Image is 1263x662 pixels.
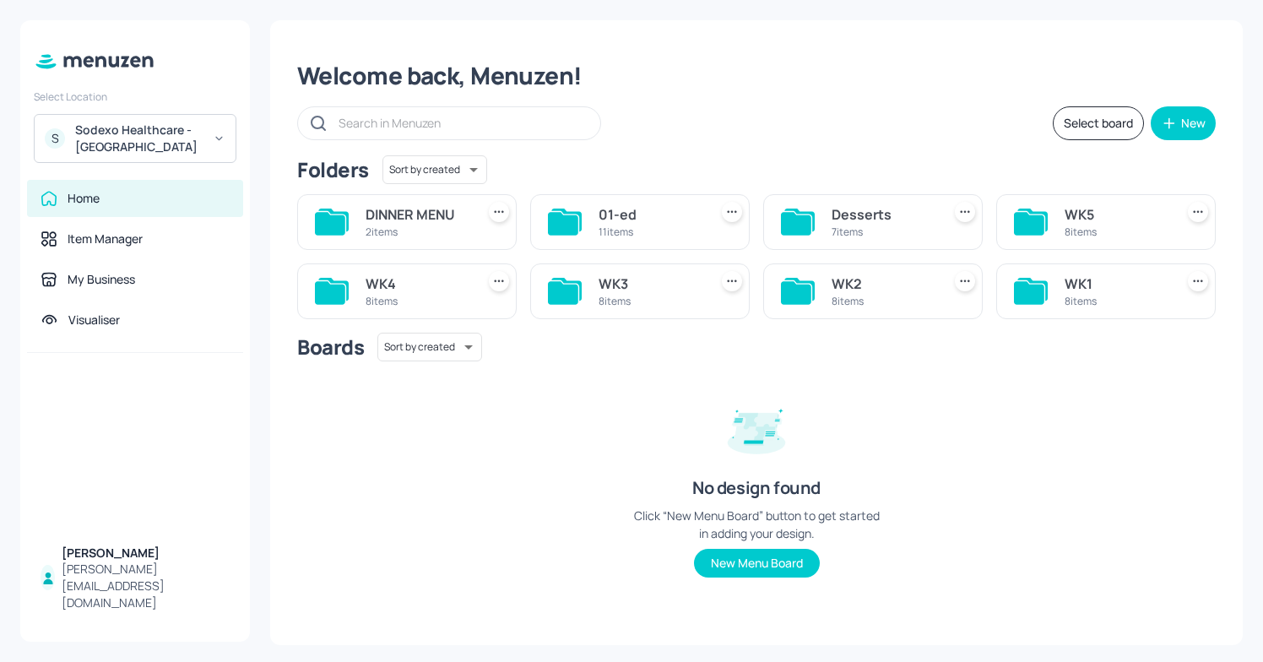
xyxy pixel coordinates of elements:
img: design-empty [714,385,799,469]
div: 7 items [832,225,935,239]
button: Select board [1053,106,1144,140]
div: Boards [297,334,364,361]
div: 01-ed [599,204,702,225]
div: DINNER MENU [366,204,469,225]
div: WK3 [599,274,702,294]
div: Sort by created [377,330,482,364]
div: WK4 [366,274,469,294]
div: 8 items [832,294,935,308]
div: Visualiser [68,312,120,328]
div: Click “New Menu Board” button to get started in adding your design. [630,507,883,542]
div: 11 items [599,225,702,239]
button: New [1151,106,1216,140]
div: Sodexo Healthcare - [GEOGRAPHIC_DATA] [75,122,203,155]
div: WK1 [1065,274,1168,294]
div: New [1181,117,1206,129]
div: [PERSON_NAME] [62,545,230,562]
div: Select Location [34,90,236,104]
div: S [45,128,65,149]
div: Home [68,190,100,207]
input: Search in Menuzen [339,111,583,135]
div: [PERSON_NAME][EMAIL_ADDRESS][DOMAIN_NAME] [62,561,230,611]
div: Desserts [832,204,935,225]
div: My Business [68,271,135,288]
div: WK2 [832,274,935,294]
button: New Menu Board [694,549,820,578]
div: Folders [297,156,369,183]
div: Sort by created [382,153,487,187]
div: 8 items [1065,294,1168,308]
div: Welcome back, Menuzen! [297,61,1216,91]
div: Item Manager [68,231,143,247]
div: 8 items [366,294,469,308]
div: 8 items [599,294,702,308]
div: 2 items [366,225,469,239]
div: No design found [692,476,821,500]
div: 8 items [1065,225,1168,239]
div: WK5 [1065,204,1168,225]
